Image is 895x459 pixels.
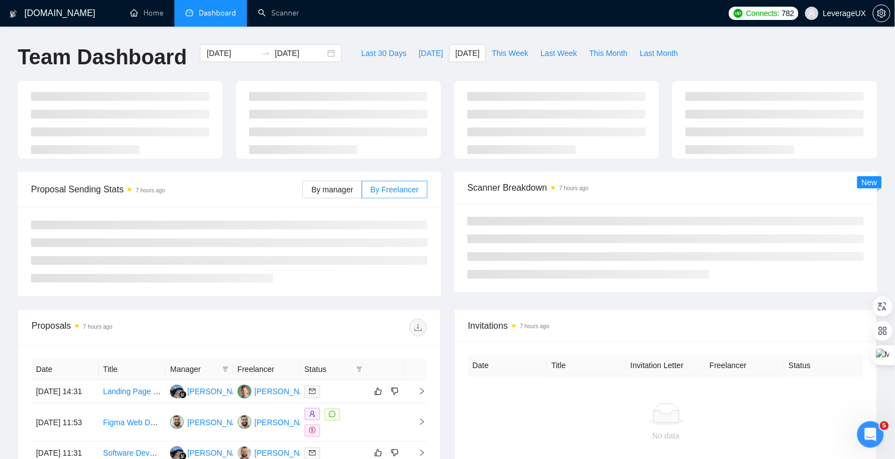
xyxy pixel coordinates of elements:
span: right [409,387,426,395]
button: like [372,385,385,398]
img: upwork-logo.png [734,9,743,18]
div: [PERSON_NAME] [187,447,251,459]
span: dashboard [186,9,193,17]
button: setting [873,4,891,22]
a: AA[PERSON_NAME] [170,386,251,395]
time: 7 hours ago [136,187,165,193]
span: Last 30 Days [361,47,407,59]
span: Last Month [640,47,678,59]
td: Landing Page Design for Real Estate Project - (Figma/UX/UI Expert Needed) [99,380,166,404]
img: TV [238,385,251,399]
button: This Month [583,44,634,62]
span: Status [305,363,352,375]
span: dislike [391,387,399,396]
th: Date [468,355,547,376]
div: [PERSON_NAME] [255,447,318,459]
a: Landing Page Design for Real Estate Project - (Figma/UX/UI Expert Needed) [103,387,367,396]
span: Manager [170,363,217,375]
div: [PERSON_NAME] [187,416,251,429]
span: [DATE] [455,47,480,59]
span: filter [220,361,231,378]
td: [DATE] 14:31 [32,380,99,404]
div: No data [477,430,855,442]
span: user [808,9,816,17]
img: gigradar-bm.png [179,391,187,399]
div: [PERSON_NAME] [255,385,318,397]
img: logo [9,5,17,23]
span: right [409,449,426,457]
span: 782 [782,7,794,19]
time: 7 hours ago [559,185,589,191]
a: RL[PERSON_NAME] [238,417,318,426]
div: [PERSON_NAME] [255,416,318,429]
span: [DATE] [419,47,443,59]
button: Last 30 Days [355,44,413,62]
button: Last Month [634,44,684,62]
input: End date [275,47,325,59]
span: mail [309,388,316,395]
a: Figma Web Designer for Real Estate Consultancy Firm [103,418,292,427]
button: [DATE] [413,44,449,62]
th: Date [32,359,99,380]
span: swap-right [261,49,270,58]
button: dislike [388,385,402,398]
h1: Team Dashboard [18,44,187,70]
span: user-add [309,411,316,417]
span: filter [356,366,363,373]
button: [DATE] [449,44,486,62]
td: Figma Web Designer for Real Estate Consultancy Firm [99,404,166,442]
span: dislike [391,448,399,457]
span: Last Week [541,47,577,59]
a: RL[PERSON_NAME] [170,417,251,426]
a: Software Development [103,448,182,457]
span: like [374,387,382,396]
span: Connects: [746,7,779,19]
span: filter [354,361,365,378]
a: AA[PERSON_NAME] [170,448,251,457]
span: message [329,411,336,417]
span: By manager [311,185,353,194]
th: Title [547,355,626,376]
a: searchScanner [258,8,299,18]
span: setting [873,9,890,18]
span: 5 [880,421,889,430]
span: This Month [589,47,627,59]
span: Scanner Breakdown [467,181,864,195]
span: to [261,49,270,58]
input: Start date [207,47,257,59]
span: Dashboard [199,8,236,18]
a: setting [873,9,891,18]
span: like [374,448,382,457]
img: AA [170,385,184,399]
button: Last Week [534,44,583,62]
a: AK[PERSON_NAME] [238,448,318,457]
img: RL [170,415,184,429]
td: [DATE] 11:53 [32,404,99,442]
span: mail [309,450,316,456]
th: Status [784,355,863,376]
th: Manager [166,359,233,380]
th: Invitation Letter [626,355,706,376]
span: filter [222,366,229,373]
img: RL [238,415,251,429]
th: Freelancer [233,359,300,380]
span: right [409,418,426,426]
div: Proposals [32,319,229,336]
button: This Week [486,44,534,62]
th: Freelancer [705,355,784,376]
span: Invitations [468,319,863,333]
a: TV[PERSON_NAME] [238,386,318,395]
span: Proposal Sending Stats [31,182,302,196]
div: [PERSON_NAME] [187,385,251,397]
time: 7 hours ago [83,324,112,330]
iframe: Intercom live chat [857,421,884,448]
a: homeHome [130,8,163,18]
span: New [862,178,877,187]
time: 7 hours ago [520,323,549,329]
th: Title [99,359,166,380]
span: dollar [309,427,316,433]
span: By Freelancer [371,185,419,194]
span: This Week [492,47,528,59]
